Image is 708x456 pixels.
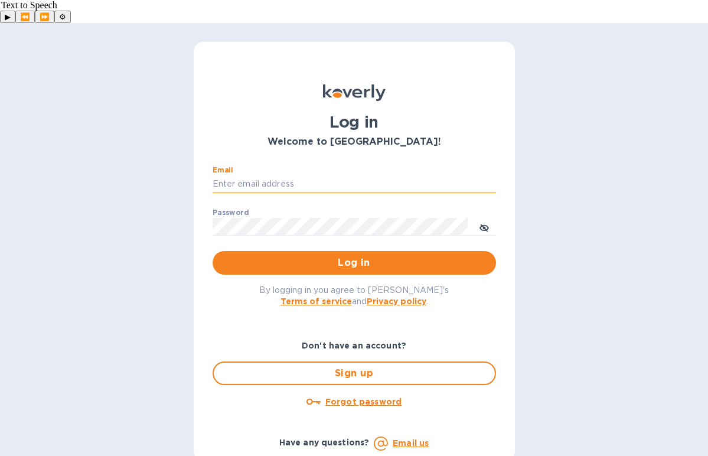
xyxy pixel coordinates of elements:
[213,113,496,132] h1: Log in
[393,438,429,448] a: Email us
[213,210,249,217] label: Password
[323,84,386,101] img: Koverly
[279,438,370,447] b: Have any questions?
[259,285,449,306] span: By logging in you agree to [PERSON_NAME]'s and .
[35,11,54,23] button: Forward
[213,167,233,174] label: Email
[213,251,496,275] button: Log in
[213,175,496,193] input: Enter email address
[15,11,35,23] button: Previous
[54,11,71,23] button: Settings
[280,297,352,306] a: Terms of service
[223,366,485,380] span: Sign up
[302,341,406,350] b: Don't have an account?
[213,361,496,385] button: Sign up
[222,256,487,270] span: Log in
[367,297,426,306] a: Privacy policy
[472,215,496,239] button: toggle password visibility
[213,136,496,148] h3: Welcome to [GEOGRAPHIC_DATA]!
[325,397,402,406] u: Forgot password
